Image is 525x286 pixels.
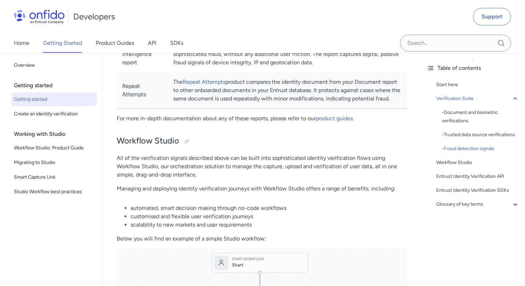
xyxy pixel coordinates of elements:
span: Smart Capture Link [14,173,94,181]
a: Start here [436,81,519,89]
span: Workflow Studio: Product Guide [14,144,94,152]
img: Onfido Logo [14,10,65,24]
div: Working with Studio [14,127,100,141]
input: Onfido search input field [400,35,511,51]
td: Device Intelligence report [117,36,168,72]
span: Getting started [14,95,94,104]
a: -Trusted data source verifications [442,131,519,139]
a: Overview [11,58,97,72]
a: Entrust Identity Verification API [436,172,519,181]
td: Repeat Attempts [117,72,168,109]
p: Managing and deploying identity verification journeys with Workflow Studio offers a range of bene... [117,185,407,193]
a: product guides [316,115,353,122]
a: Glossary of key terms [436,200,519,209]
div: - Trusted data source verifications [442,131,519,139]
p: For more in-depth documentation about any of these reports, please refer to our . [117,114,407,123]
li: customised and flexible user verification journeys [131,212,407,221]
a: -Fraud detection signals [442,145,519,153]
a: Product Guides [96,33,134,53]
a: Support [473,8,511,25]
span: Overview [14,61,94,70]
span: Create an identity verification [14,110,94,118]
a: Create an identity verification [11,107,97,121]
a: -Document and biometric verifications [442,108,519,125]
a: API [148,33,156,53]
h1: Developers [73,11,115,22]
td: A assesses non-document and non-biometric signals to capture sophisticated fraud, without any add... [168,36,407,72]
a: Studio Workflow best practices [11,185,97,199]
span: Studio Workflow best practices [14,188,94,196]
a: SDKs [170,33,183,53]
li: scalability to new markets and user requirements [131,221,407,229]
a: Smart Capture Link [11,170,97,184]
li: automated, smart decision making through no-code workflows [131,204,407,212]
a: Getting Started [43,33,82,53]
div: - Document and biometric verifications [442,108,519,125]
a: Repeat Attempts [183,79,225,85]
div: Table of contents [426,64,519,72]
a: Getting started [11,92,97,106]
a: Entrust Identity Verification SDKs [436,186,519,195]
span: Migrating to Studio [14,158,94,167]
a: Migrating to Studio [11,156,97,170]
a: Home [14,33,29,53]
div: - Fraud detection signals [442,145,519,153]
h2: Workflow Studio [117,135,407,147]
p: Below you will find an example of a simple Studio workflow: [117,235,407,243]
td: The product compares the identity document from your Document report to other onboarded documents... [168,72,407,109]
a: Verification Suite [436,95,519,103]
a: Workflow Studio: Product Guide [11,141,97,155]
p: All of the verification signals described above can be built into sophisticated identity verifica... [117,154,407,179]
div: Getting started [14,79,100,92]
a: Workflow Studio [436,158,519,167]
